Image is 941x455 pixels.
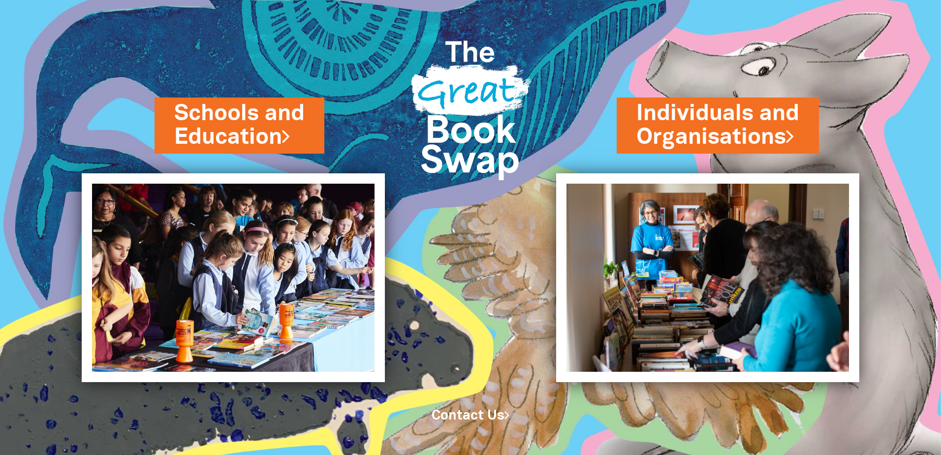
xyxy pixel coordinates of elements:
img: Individuals and Organisations [556,173,859,382]
a: Individuals andOrganisations [636,98,799,153]
a: Schools andEducation [174,98,305,153]
a: Contact Us [432,410,509,422]
img: Schools and Education [82,173,384,382]
img: Great Bookswap logo [400,12,542,200]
